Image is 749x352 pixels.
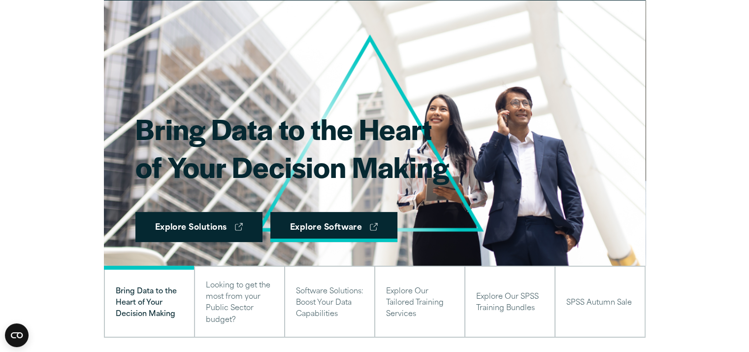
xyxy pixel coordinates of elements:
[270,212,398,243] a: Explore Software
[194,266,285,337] button: Looking to get the most from your Public Sector budget?
[554,266,646,337] button: SPSS Autumn Sale
[104,266,195,337] button: Bring Data to the Heart of Your Decision Making
[374,266,465,337] button: Explore Our Tailored Training Services
[5,323,29,347] button: Open CMP widget
[135,109,449,186] h1: Bring Data to the Heart of Your Decision Making
[464,266,555,337] button: Explore Our SPSS Training Bundles
[135,212,262,243] a: Explore Solutions
[284,266,375,337] button: Software Solutions: Boost Your Data Capabilities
